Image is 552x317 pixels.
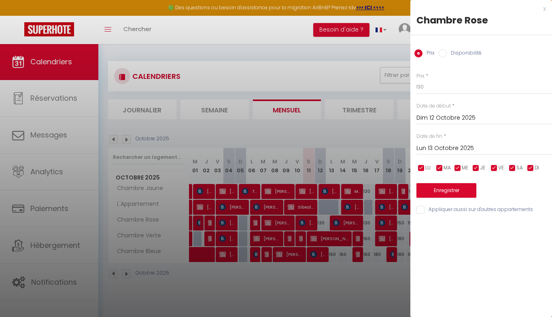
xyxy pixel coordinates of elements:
[425,164,431,172] span: LU
[447,49,482,58] label: Disponibilité
[462,164,468,172] span: ME
[416,183,476,198] button: Enregistrer
[516,164,523,172] span: SA
[416,14,546,27] div: Chambre Rose
[422,49,435,58] label: Prix
[416,102,451,110] label: Date de début
[410,4,546,14] div: x
[416,133,442,140] label: Date de fin
[498,164,504,172] span: VE
[535,164,539,172] span: DI
[416,72,425,80] label: Prix
[444,164,451,172] span: MA
[480,164,485,172] span: JE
